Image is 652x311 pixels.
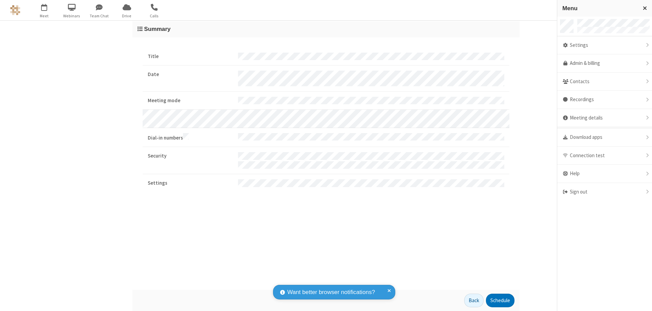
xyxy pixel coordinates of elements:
strong: Settings [148,179,233,187]
strong: Dial-in numbers [148,133,233,142]
strong: Meeting mode [148,97,233,105]
div: Recordings [557,91,652,109]
span: Meet [32,13,57,19]
div: Meeting details [557,109,652,127]
h3: Menu [562,5,637,12]
strong: Security [148,152,233,160]
div: Settings [557,36,652,55]
button: Back [464,294,484,307]
span: Drive [114,13,140,19]
strong: Title [148,53,233,60]
span: Webinars [59,13,85,19]
div: Sign out [557,183,652,201]
span: Team Chat [87,13,112,19]
div: Help [557,165,652,183]
span: Summary [144,25,170,32]
a: Admin & billing [557,54,652,73]
span: Calls [142,13,167,19]
button: Schedule [486,294,514,307]
img: QA Selenium DO NOT DELETE OR CHANGE [10,5,20,15]
div: Download apps [557,128,652,147]
span: Want better browser notifications? [287,288,375,297]
div: Connection test [557,147,652,165]
strong: Date [148,71,233,78]
div: Contacts [557,73,652,91]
